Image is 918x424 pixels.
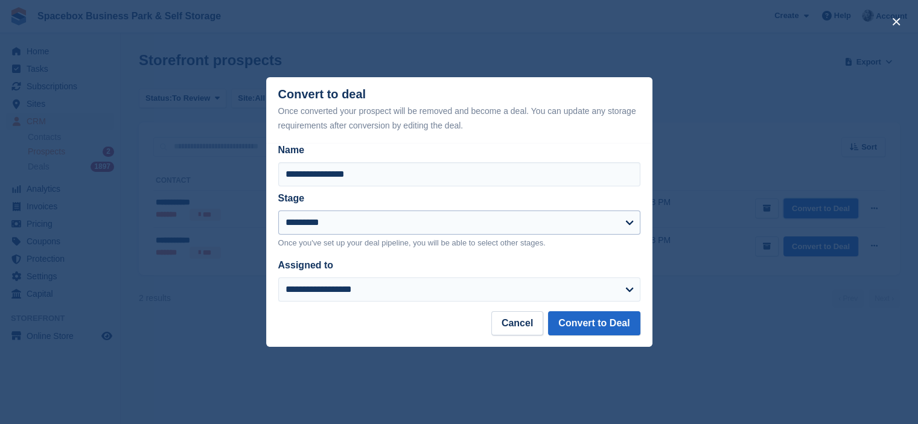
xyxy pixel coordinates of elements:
[548,311,640,335] button: Convert to Deal
[887,12,906,31] button: close
[278,143,640,157] label: Name
[278,87,640,133] div: Convert to deal
[491,311,543,335] button: Cancel
[278,104,640,133] div: Once converted your prospect will be removed and become a deal. You can update any storage requir...
[278,237,640,249] p: Once you've set up your deal pipeline, you will be able to select other stages.
[278,260,334,270] label: Assigned to
[278,193,305,203] label: Stage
